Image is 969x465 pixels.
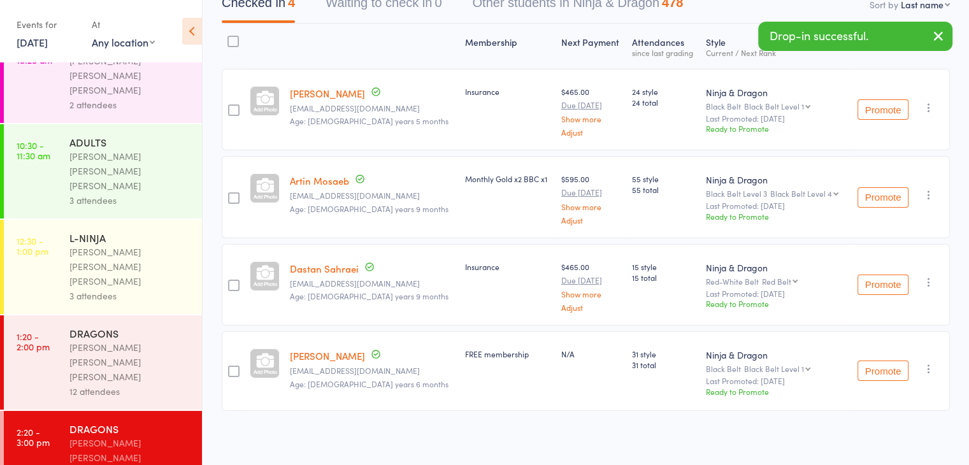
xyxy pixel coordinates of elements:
div: Drop-in successful. [758,22,952,51]
span: 55 style [632,173,696,184]
button: Promote [858,361,908,381]
div: Any location [92,35,155,49]
button: Promote [858,275,908,295]
a: Show more [561,290,622,298]
div: $465.00 [561,86,622,136]
span: 31 style [632,348,696,359]
div: Ninja & Dragon [706,348,843,361]
div: L-NINJA [69,231,191,245]
div: Ninja & Dragon [706,86,843,99]
div: Black Belt [706,364,843,373]
div: DRAGONS [69,422,191,436]
div: Ninja & Dragon [706,173,843,186]
div: $465.00 [561,261,622,311]
div: Events for [17,14,79,35]
a: Artin Mosaeb [290,174,349,187]
a: [DATE] [17,35,48,49]
div: $595.00 [561,173,622,224]
a: Adjust [561,128,622,136]
div: ADULTS [69,135,191,149]
small: Last Promoted: [DATE] [706,114,843,123]
div: Black Belt Level 3 [706,189,843,197]
div: Red-White Belt [706,277,843,285]
small: Last Promoted: [DATE] [706,376,843,385]
div: 3 attendees [69,289,191,303]
a: Show more [561,203,622,211]
div: [PERSON_NAME] [PERSON_NAME] [PERSON_NAME] [69,54,191,97]
div: Style [701,29,849,63]
span: Age: [DEMOGRAPHIC_DATA] years 9 months [290,290,449,301]
span: Age: [DEMOGRAPHIC_DATA] years 5 months [290,115,449,126]
div: Black Belt Level 1 [744,364,804,373]
span: 55 total [632,184,696,195]
div: At [92,14,155,35]
a: 10:30 -11:30 amADULTS[PERSON_NAME] [PERSON_NAME] [PERSON_NAME]3 attendees [4,124,202,218]
a: 1:20 -2:00 pmDRAGONS[PERSON_NAME] [PERSON_NAME] [PERSON_NAME]12 attendees [4,315,202,410]
div: Atten­dances [627,29,701,63]
div: N/A [561,348,622,359]
span: Age: [DEMOGRAPHIC_DATA] years 6 months [290,378,449,389]
time: 12:30 - 1:00 pm [17,236,48,256]
span: 24 style [632,86,696,97]
div: 12 attendees [69,384,191,399]
div: Insurance [465,86,550,97]
a: Show more [561,115,622,123]
div: Ready to Promote [706,386,843,397]
a: Dastan Sahraei [290,262,359,275]
div: DRAGONS [69,326,191,340]
div: Ready to Promote [706,298,843,309]
div: 3 attendees [69,193,191,208]
button: Promote [858,187,908,208]
small: kimi_ng191982@hotmail.com [290,104,455,113]
span: Age: [DEMOGRAPHIC_DATA] years 9 months [290,203,449,214]
a: Adjust [561,303,622,311]
div: since last grading [632,48,696,57]
time: 9:50 - 10:20 am [17,45,52,65]
small: Last Promoted: [DATE] [706,289,843,298]
div: Membership [460,29,556,63]
div: Black Belt Level 1 [744,102,804,110]
div: [PERSON_NAME] [PERSON_NAME] [PERSON_NAME] [69,245,191,289]
small: beccyd89@yahoo.com.au [290,366,455,375]
span: 15 style [632,261,696,272]
div: Ninja & Dragon [706,261,843,274]
span: 15 total [632,272,696,283]
div: Red Belt [762,277,791,285]
small: Last Promoted: [DATE] [706,201,843,210]
small: Due [DATE] [561,101,622,110]
div: 2 attendees [69,97,191,112]
div: [PERSON_NAME] [PERSON_NAME] [PERSON_NAME] [69,340,191,384]
div: Black Belt Level 4 [770,189,832,197]
time: 10:30 - 11:30 am [17,140,50,161]
small: reza@rgslandscapecare.com.au [290,191,455,200]
div: Current / Next Rank [706,48,843,57]
div: Ready to Promote [706,123,843,134]
span: 31 total [632,359,696,370]
time: 2:20 - 3:00 pm [17,427,50,447]
div: Next Payment [556,29,627,63]
a: [PERSON_NAME] [290,87,365,100]
time: 1:20 - 2:00 pm [17,331,50,352]
div: Monthly Gold x2 BBC x1 [465,173,550,184]
div: [PERSON_NAME] [PERSON_NAME] [PERSON_NAME] [69,149,191,193]
div: FREE membership [465,348,550,359]
small: houman.sahraei@gmail.com [290,279,455,288]
div: Insurance [465,261,550,272]
span: 24 total [632,97,696,108]
button: Promote [858,99,908,120]
a: 9:50 -10:20 amP-NINJA[PERSON_NAME] [PERSON_NAME] [PERSON_NAME]2 attendees [4,29,202,123]
a: Adjust [561,216,622,224]
div: Ready to Promote [706,211,843,222]
a: 12:30 -1:00 pmL-NINJA[PERSON_NAME] [PERSON_NAME] [PERSON_NAME]3 attendees [4,220,202,314]
div: Black Belt [706,102,843,110]
small: Due [DATE] [561,276,622,285]
a: [PERSON_NAME] [290,349,365,362]
small: Due [DATE] [561,188,622,197]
